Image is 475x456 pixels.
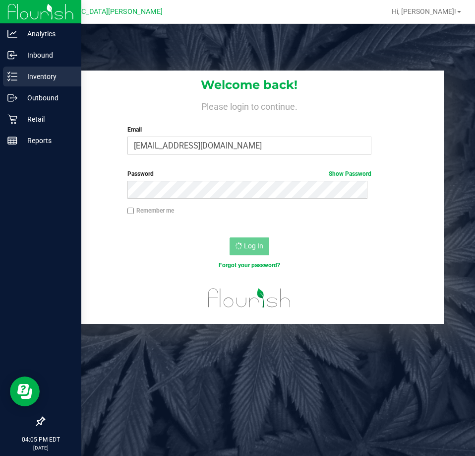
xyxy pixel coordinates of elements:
inline-svg: Inventory [7,72,17,81]
inline-svg: Reports [7,136,17,146]
p: 04:05 PM EDT [4,435,77,444]
p: Inbound [17,49,77,61]
inline-svg: Outbound [7,93,17,103]
img: flourish_logo.svg [201,280,298,316]
inline-svg: Retail [7,114,17,124]
p: Reports [17,135,77,147]
span: [GEOGRAPHIC_DATA][PERSON_NAME] [40,7,163,16]
label: Email [127,125,371,134]
p: [DATE] [4,444,77,452]
span: Password [127,170,154,177]
p: Inventory [17,71,77,82]
h4: Please login to continue. [55,99,443,111]
p: Analytics [17,28,77,40]
a: Forgot your password? [219,262,280,269]
label: Remember me [127,206,174,215]
a: Show Password [329,170,371,177]
inline-svg: Analytics [7,29,17,39]
p: Retail [17,113,77,125]
input: Remember me [127,208,134,215]
span: Hi, [PERSON_NAME]! [392,7,456,15]
p: Outbound [17,92,77,104]
iframe: Resource center [10,377,40,406]
button: Log In [230,237,269,255]
span: Log In [244,242,263,250]
inline-svg: Inbound [7,50,17,60]
h1: Welcome back! [55,78,443,91]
